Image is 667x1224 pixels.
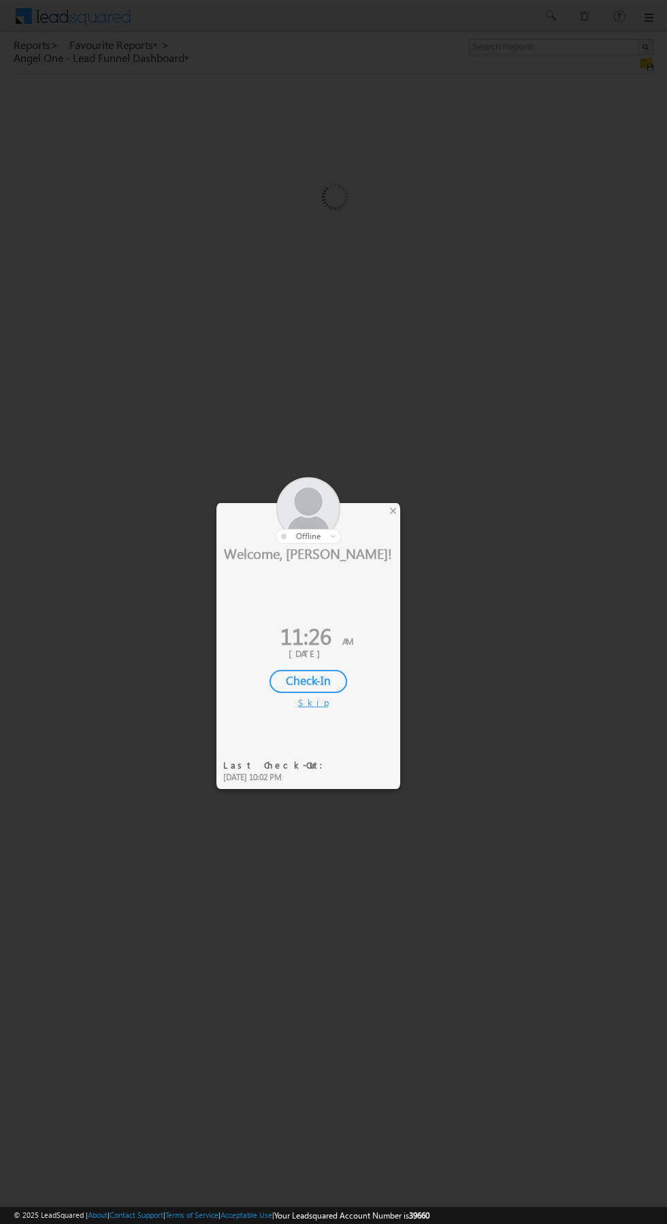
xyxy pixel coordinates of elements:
a: Acceptable Use [221,1210,272,1219]
div: Last Check-Out: [223,759,331,771]
div: Check-In [270,670,347,693]
a: Terms of Service [165,1210,218,1219]
div: × [386,503,400,518]
span: Your Leadsquared Account Number is [274,1210,429,1221]
div: Welcome, [PERSON_NAME]! [216,544,400,562]
div: [DATE] 10:02 PM [223,771,331,784]
div: [DATE] [227,647,390,660]
span: offline [296,531,321,541]
span: © 2025 LeadSquared | | | | | [14,1209,429,1222]
a: Contact Support [110,1210,163,1219]
span: 11:26 [280,620,331,651]
a: About [88,1210,108,1219]
div: Skip [298,696,319,709]
span: 39660 [409,1210,429,1221]
span: AM [342,635,353,647]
